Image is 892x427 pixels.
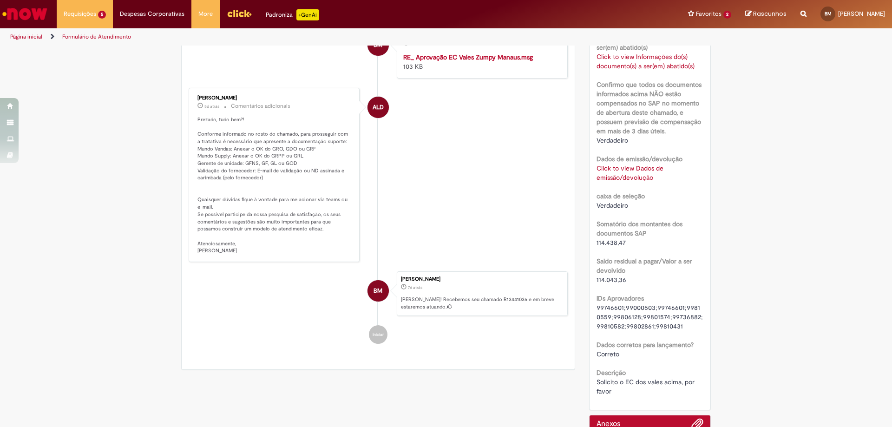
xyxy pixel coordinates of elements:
a: Click to view Dados de emissão/devolução [597,164,663,182]
span: Solicito o EC dos vales acima, por favor [597,378,696,395]
p: +GenAi [296,9,319,20]
a: Rascunhos [745,10,787,19]
b: Saldo residual a pagar/Valor a ser devolvido [597,257,692,275]
div: 103 KB [403,53,558,71]
div: Andressa Luiza Da Silva [367,97,389,118]
span: Requisições [64,9,96,19]
time: 25/08/2025 18:38:06 [410,41,425,47]
b: Descrição [597,368,626,377]
time: 25/08/2025 10:32:10 [204,104,219,109]
b: IDs Aprovadores [597,294,644,302]
span: Favoritos [696,9,721,19]
span: More [198,9,213,19]
span: 5 [98,11,106,19]
span: Verdadeiro [597,201,628,210]
span: 5d atrás [204,104,219,109]
b: Confirmo que todos os documentos informados acima NÃO estão compensados no SAP no momento de aber... [597,80,702,135]
img: click_logo_yellow_360x200.png [227,7,252,20]
a: Página inicial [10,33,42,40]
div: [PERSON_NAME] [401,276,563,282]
b: caixa de seleção [597,192,645,200]
span: 2 [723,11,731,19]
span: 114.043,36 [597,276,626,284]
span: BM [825,11,832,17]
a: RE_ Aprovação EC Vales Zumpy Manaus.msg [403,53,533,61]
b: Dados corretos para lançamento? [597,341,694,349]
div: [PERSON_NAME] [197,95,352,101]
small: Comentários adicionais [231,102,290,110]
span: 7d atrás [408,285,422,290]
p: [PERSON_NAME]! Recebemos seu chamado R13441035 e em breve estaremos atuando. [401,296,563,310]
span: BM [374,280,382,302]
span: Verdadeiro [597,136,628,145]
span: [PERSON_NAME] [838,10,885,18]
b: Somatório dos montantes dos documentos SAP [597,220,682,237]
time: 22/08/2025 17:13:53 [408,285,422,290]
a: Formulário de Atendimento [62,33,131,40]
ul: Trilhas de página [7,28,588,46]
span: 4d atrás [410,41,425,47]
a: Click to view Informações do(s) documento(s) a ser(em) abatido(s) [597,53,695,70]
span: Rascunhos [753,9,787,18]
li: Brenda De Oliveira Matsuda [189,271,568,316]
b: Dados de emissão/devolução [597,155,682,163]
span: ALD [373,96,384,118]
span: Despesas Corporativas [120,9,184,19]
span: Correto [597,350,619,358]
img: ServiceNow [1,5,49,23]
b: Informações do(s) documento(s) a ser(em) abatido(s) [597,34,695,52]
div: Brenda De Oliveira Matsuda [367,280,389,302]
span: 99746601;99000503;99746601;99810559;99806128;99801574;99736882;99810582;99802861;99810431 [597,303,703,330]
div: Padroniza [266,9,319,20]
p: Prezado, tudo bem?! Conforme informado no rosto do chamado, para prosseguir com a tratativa é nec... [197,116,352,255]
span: 114.438,47 [597,238,626,247]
